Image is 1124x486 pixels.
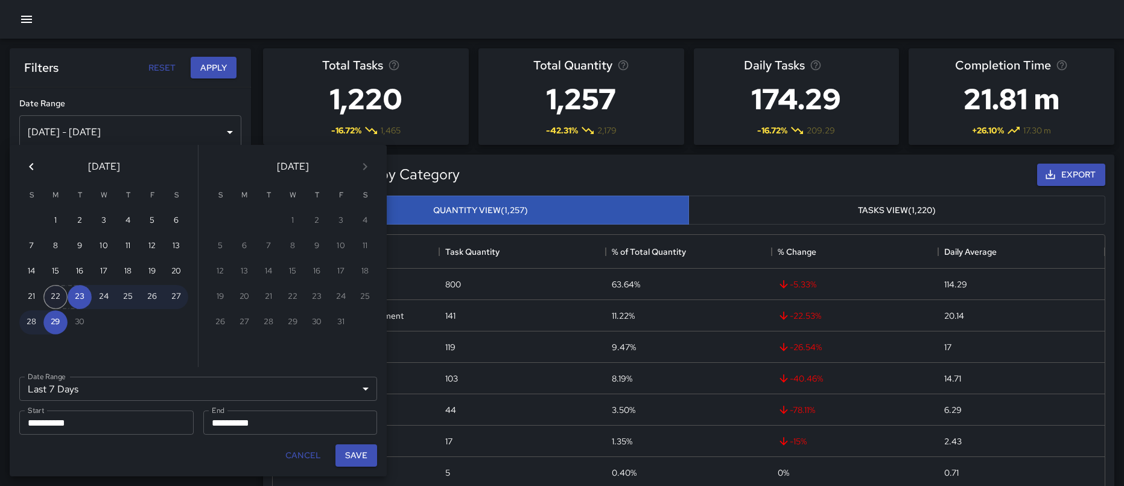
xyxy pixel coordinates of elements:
span: Monday [45,184,66,208]
button: Previous month [19,155,43,179]
span: Friday [330,184,352,208]
button: 21 [19,285,43,309]
button: 13 [164,234,188,258]
button: 23 [68,285,92,309]
button: 25 [116,285,140,309]
button: 16 [68,260,92,284]
label: Date Range [28,371,66,382]
button: 8 [43,234,68,258]
button: 20 [164,260,188,284]
button: 3 [92,209,116,233]
button: 18 [116,260,140,284]
span: [DATE] [277,158,309,175]
button: 5 [140,209,164,233]
span: Tuesday [258,184,279,208]
div: Last 7 Days [19,377,377,401]
span: Wednesday [93,184,115,208]
span: Tuesday [69,184,90,208]
button: 26 [140,285,164,309]
button: 15 [43,260,68,284]
span: Sunday [209,184,231,208]
button: 11 [116,234,140,258]
button: 22 [43,285,68,309]
button: 17 [92,260,116,284]
button: 10 [92,234,116,258]
button: 2 [68,209,92,233]
label: Start [28,405,44,415]
button: Cancel [281,444,326,467]
button: 29 [43,310,68,334]
button: 14 [19,260,43,284]
button: 9 [68,234,92,258]
span: Saturday [165,184,187,208]
span: [DATE] [88,158,120,175]
span: Wednesday [282,184,303,208]
span: Friday [141,184,163,208]
button: 12 [140,234,164,258]
label: End [212,405,224,415]
span: Thursday [117,184,139,208]
button: 4 [116,209,140,233]
span: Thursday [306,184,328,208]
button: 28 [19,310,43,334]
button: 24 [92,285,116,309]
span: Sunday [21,184,42,208]
button: 7 [19,234,43,258]
span: Monday [233,184,255,208]
button: 19 [140,260,164,284]
button: Save [335,444,377,467]
span: Saturday [354,184,376,208]
button: 27 [164,285,188,309]
button: 1 [43,209,68,233]
button: 6 [164,209,188,233]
